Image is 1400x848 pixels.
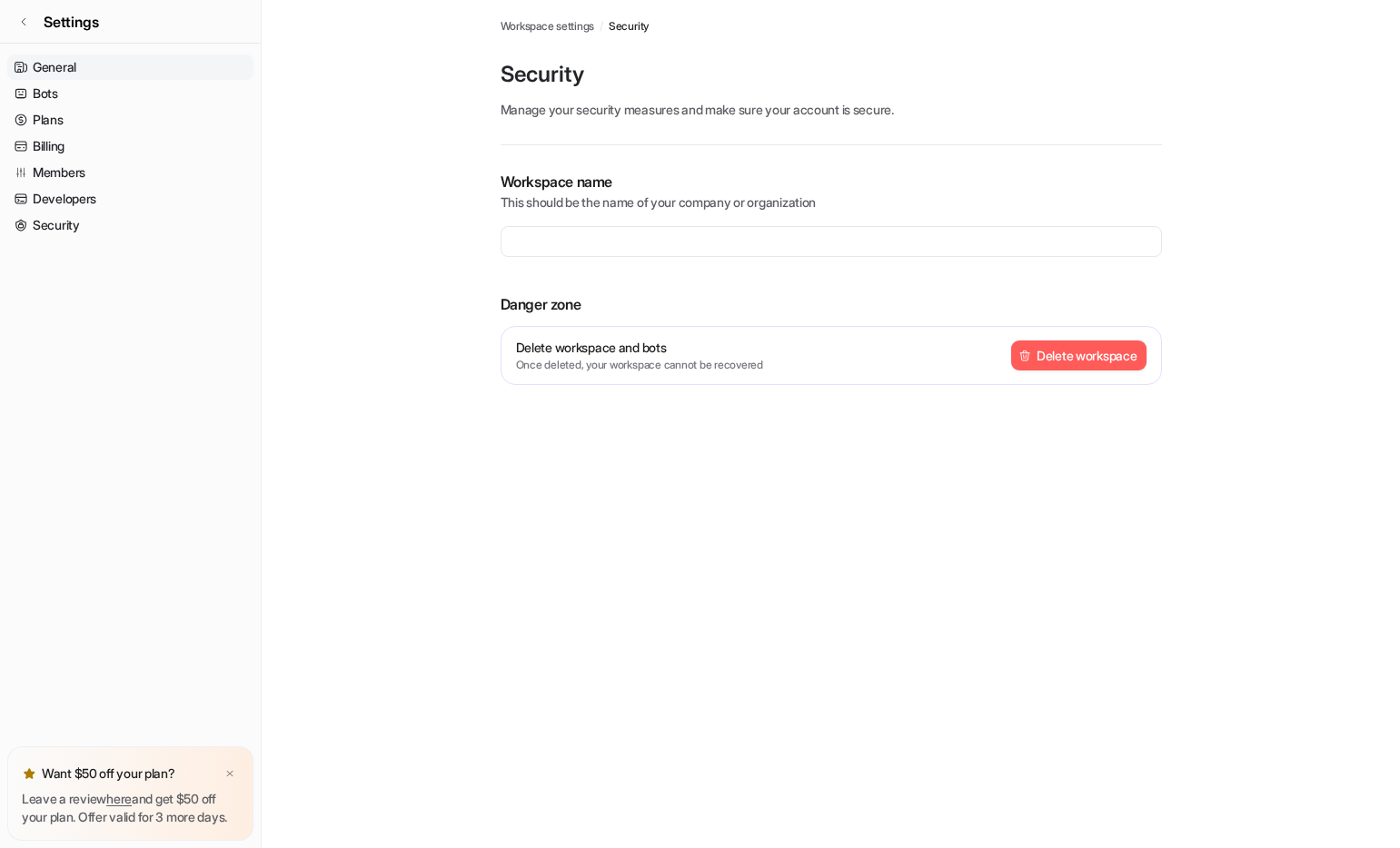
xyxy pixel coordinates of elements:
[516,338,763,357] p: Delete workspace and bots
[7,212,253,238] a: Security
[1011,340,1147,370] button: Delete workspace
[7,186,253,212] a: Developers
[501,293,1162,315] p: Danger zone
[501,18,595,35] a: Workspace settings
[7,160,253,185] a: Members
[44,11,99,33] span: Settings
[7,107,253,133] a: Plans
[42,764,175,783] p: Want $50 off your plan?
[106,791,132,806] a: here
[516,357,763,373] p: Once deleted, your workspace cannot be recovered
[501,192,1162,212] p: This should be the name of your company or organization
[7,54,253,80] a: General
[609,18,649,35] a: Security
[22,790,239,826] p: Leave a review and get $50 off your plan. Offer valid for 3 more days.
[600,18,603,35] span: /
[501,60,1162,89] p: Security
[22,766,36,781] img: star
[7,133,253,159] a: Billing
[224,768,235,780] img: x
[501,100,1162,119] p: Manage your security measures and make sure your account is secure.
[7,81,253,106] a: Bots
[501,171,1162,192] p: Workspace name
